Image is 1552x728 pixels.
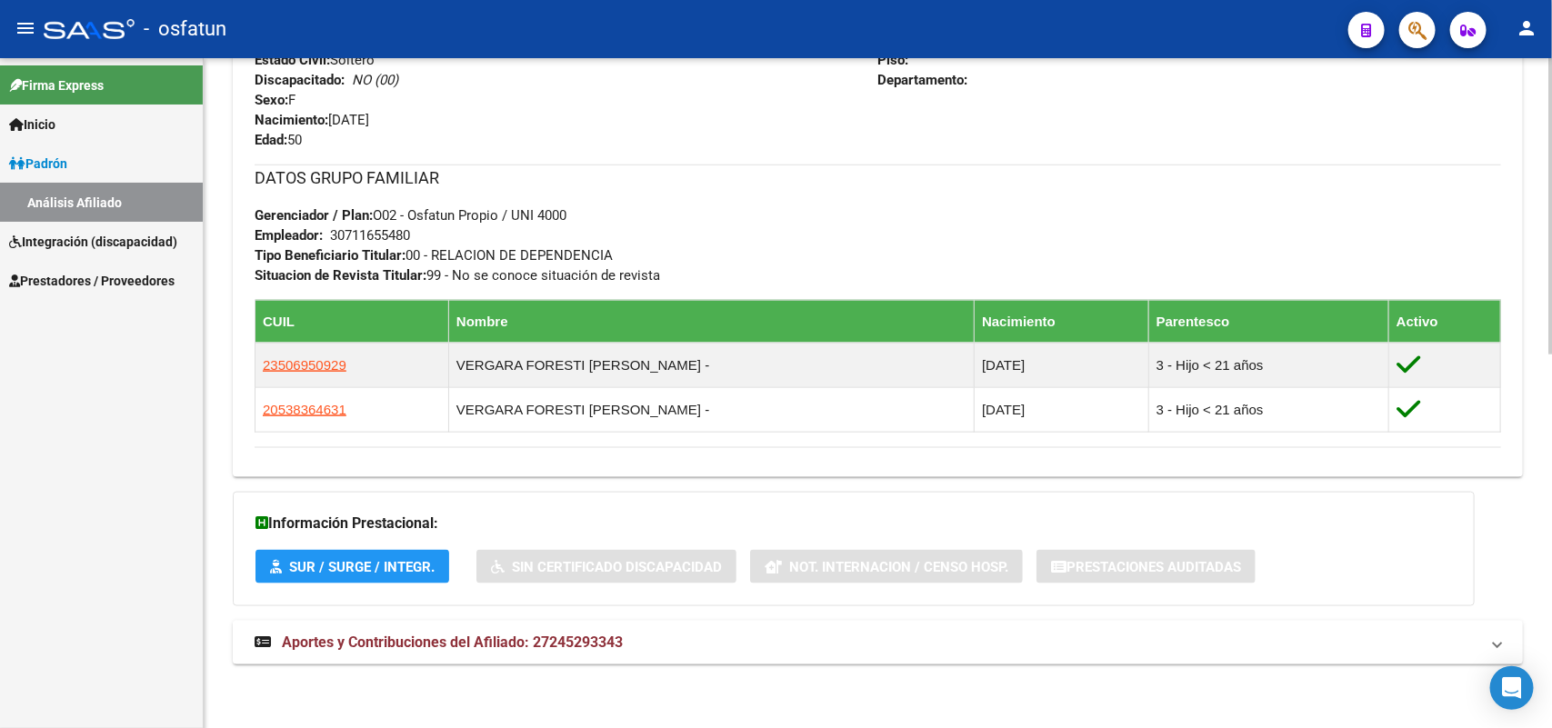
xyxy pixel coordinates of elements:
th: Nombre [448,300,974,343]
button: Sin Certificado Discapacidad [476,550,736,583]
span: Integración (discapacidad) [9,232,177,252]
mat-expansion-panel-header: Aportes y Contribuciones del Afiliado: 27245293343 [233,621,1523,664]
span: Not. Internacion / Censo Hosp. [789,559,1008,575]
strong: Edad: [255,132,287,148]
span: Inicio [9,115,55,135]
strong: Discapacitado: [255,72,345,88]
i: NO (00) [352,72,398,88]
h3: DATOS GRUPO FAMILIAR [255,165,1501,191]
span: O02 - Osfatun Propio / UNI 4000 [255,207,566,224]
span: 23506950929 [263,357,346,373]
span: [DATE] [255,112,369,128]
mat-icon: person [1516,17,1537,39]
span: F [255,92,295,108]
th: Activo [1388,300,1500,343]
span: SUR / SURGE / INTEGR. [289,559,435,575]
td: VERGARA FORESTI [PERSON_NAME] - [448,387,974,432]
span: 99 - No se conoce situación de revista [255,267,660,284]
div: Open Intercom Messenger [1490,666,1534,710]
strong: Empleador: [255,227,323,244]
span: Padrón [9,154,67,174]
span: 20538364631 [263,402,346,417]
td: 3 - Hijo < 21 años [1148,343,1388,387]
span: Prestadores / Proveedores [9,271,175,291]
strong: Sexo: [255,92,288,108]
strong: Tipo Beneficiario Titular: [255,247,406,264]
span: Firma Express [9,75,104,95]
mat-icon: menu [15,17,36,39]
strong: Nacimiento: [255,112,328,128]
button: SUR / SURGE / INTEGR. [255,550,449,583]
h3: Información Prestacional: [255,511,1452,536]
td: [DATE] [975,387,1149,432]
span: Aportes y Contribuciones del Afiliado: 27245293343 [282,633,623,651]
th: CUIL [255,300,449,343]
th: Parentesco [1148,300,1388,343]
strong: Gerenciador / Plan: [255,207,373,224]
strong: Piso: [878,52,909,68]
div: 30711655480 [330,225,410,245]
strong: Departamento: [878,72,968,88]
th: Nacimiento [975,300,1149,343]
span: 00 - RELACION DE DEPENDENCIA [255,247,613,264]
td: VERGARA FORESTI [PERSON_NAME] - [448,343,974,387]
td: 3 - Hijo < 21 años [1148,387,1388,432]
button: Prestaciones Auditadas [1036,550,1256,583]
strong: Situacion de Revista Titular: [255,267,426,284]
span: Soltero [255,52,375,68]
span: 50 [255,132,302,148]
span: Prestaciones Auditadas [1066,559,1241,575]
span: Sin Certificado Discapacidad [512,559,722,575]
span: - osfatun [144,9,226,49]
td: [DATE] [975,343,1149,387]
button: Not. Internacion / Censo Hosp. [750,550,1023,583]
strong: Estado Civil: [255,52,330,68]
